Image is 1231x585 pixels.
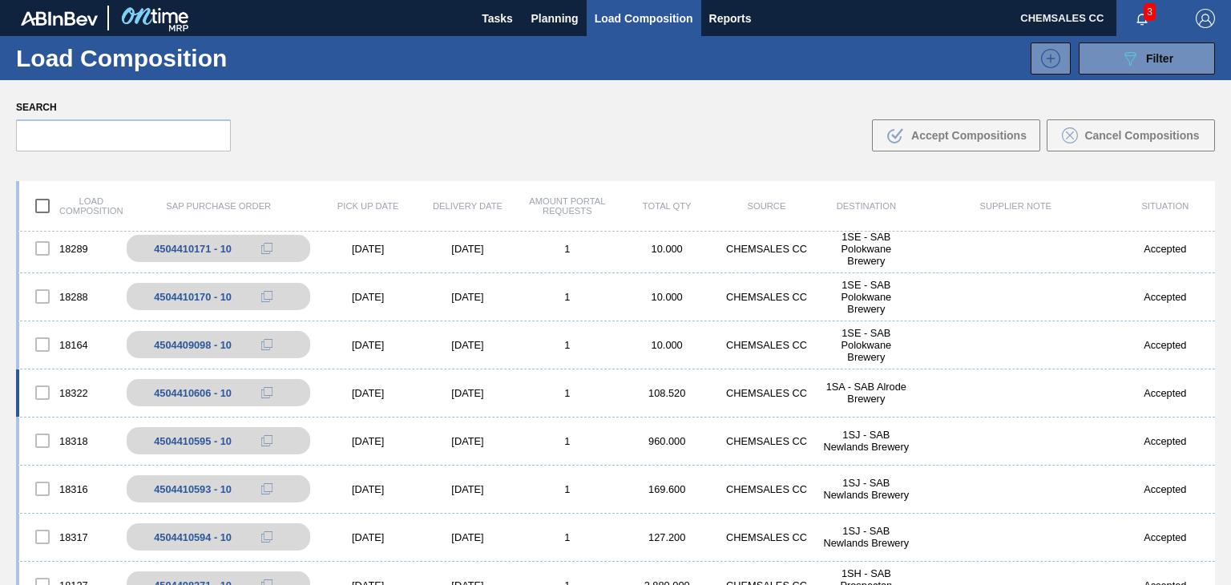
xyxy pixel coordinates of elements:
[19,328,119,361] div: 18164
[418,243,517,255] div: [DATE]
[518,387,617,399] div: 1
[1146,52,1173,65] span: Filter
[418,291,517,303] div: [DATE]
[19,472,119,506] div: 18316
[418,201,517,211] div: Delivery Date
[817,231,916,267] div: 1SE - SAB Polokwane Brewery
[617,201,716,211] div: Total Qty
[1116,201,1215,211] div: Situation
[716,435,816,447] div: CHEMSALES CC
[19,189,119,223] div: Load composition
[19,232,119,265] div: 18289
[518,196,617,216] div: Amount Portal Requests
[916,201,1116,211] div: Supplier Note
[16,49,269,67] h1: Load Composition
[617,483,716,495] div: 169.600
[1116,531,1215,543] div: Accepted
[716,201,816,211] div: Source
[518,291,617,303] div: 1
[318,483,418,495] div: [DATE]
[1116,339,1215,351] div: Accepted
[817,525,916,549] div: 1SJ - SAB Newlands Brewery
[1116,387,1215,399] div: Accepted
[617,339,716,351] div: 10.000
[1144,3,1156,21] span: 3
[716,339,816,351] div: CHEMSALES CC
[251,239,283,258] div: Copy
[817,327,916,363] div: 1SE - SAB Polokwane Brewery
[817,201,916,211] div: Destination
[19,520,119,554] div: 18317
[518,483,617,495] div: 1
[154,243,232,255] div: 4504410171 - 10
[1116,291,1215,303] div: Accepted
[318,201,418,211] div: Pick up Date
[1196,9,1215,28] img: Logout
[318,531,418,543] div: [DATE]
[119,201,318,211] div: SAP Purchase Order
[154,291,232,303] div: 4504410170 - 10
[16,96,231,119] label: Search
[318,339,418,351] div: [DATE]
[418,387,517,399] div: [DATE]
[1023,42,1071,75] div: New Load Composition
[1116,243,1215,255] div: Accepted
[251,527,283,547] div: Copy
[531,9,579,28] span: Planning
[251,287,283,306] div: Copy
[318,243,418,255] div: [DATE]
[418,339,517,351] div: [DATE]
[1116,483,1215,495] div: Accepted
[518,243,617,255] div: 1
[154,339,232,351] div: 4504409098 - 10
[716,243,816,255] div: CHEMSALES CC
[1116,435,1215,447] div: Accepted
[617,435,716,447] div: 960.000
[318,435,418,447] div: [DATE]
[21,11,98,26] img: TNhmsLtSVTkK8tSr43FrP2fwEKptu5GPRR3wAAAABJRU5ErkJggg==
[418,531,517,543] div: [DATE]
[154,387,232,399] div: 4504410606 - 10
[251,479,283,498] div: Copy
[251,335,283,354] div: Copy
[318,387,418,399] div: [DATE]
[19,376,119,409] div: 18322
[518,531,617,543] div: 1
[817,381,916,405] div: 1SA - SAB Alrode Brewery
[19,424,119,458] div: 18318
[1079,42,1215,75] button: Filter
[617,387,716,399] div: 108.520
[595,9,693,28] span: Load Composition
[418,435,517,447] div: [DATE]
[817,429,916,453] div: 1SJ - SAB Newlands Brewery
[518,339,617,351] div: 1
[1084,129,1199,142] span: Cancel Compositions
[716,291,816,303] div: CHEMSALES CC
[418,483,517,495] div: [DATE]
[716,483,816,495] div: CHEMSALES CC
[716,531,816,543] div: CHEMSALES CC
[872,119,1040,151] button: Accept Compositions
[154,531,232,543] div: 4504410594 - 10
[154,483,232,495] div: 4504410593 - 10
[318,291,418,303] div: [DATE]
[154,435,232,447] div: 4504410595 - 10
[480,9,515,28] span: Tasks
[709,9,752,28] span: Reports
[617,531,716,543] div: 127.200
[251,383,283,402] div: Copy
[19,280,119,313] div: 18288
[817,279,916,315] div: 1SE - SAB Polokwane Brewery
[251,431,283,450] div: Copy
[911,129,1027,142] span: Accept Compositions
[617,243,716,255] div: 10.000
[817,477,916,501] div: 1SJ - SAB Newlands Brewery
[518,435,617,447] div: 1
[617,291,716,303] div: 10.000
[716,387,816,399] div: CHEMSALES CC
[1116,7,1168,30] button: Notifications
[1047,119,1215,151] button: Cancel Compositions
